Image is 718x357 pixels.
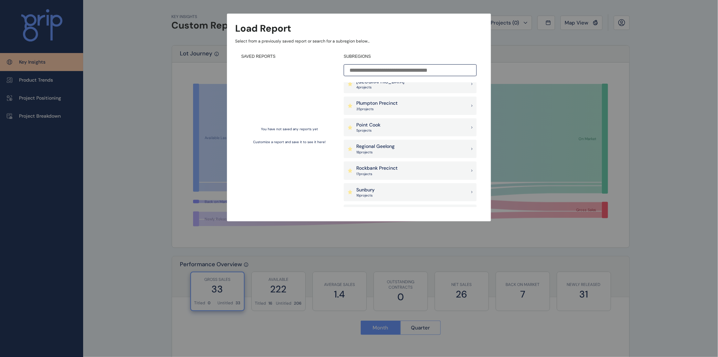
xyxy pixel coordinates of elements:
p: Sunbury [356,187,375,193]
h4: SAVED REPORTS [241,54,338,60]
p: Point Cook [356,122,380,129]
h4: SUBREGIONS [344,54,477,60]
p: 18 project s [356,150,395,155]
h3: Load Report [235,22,291,35]
p: 16 project s [356,193,375,198]
p: Select from a previously saved report or search for a subregion below... [235,38,483,44]
p: 5 project s [356,128,380,133]
p: You have not saved any reports yet [261,127,318,132]
p: Regional Geelong [356,143,395,150]
p: Rockbank Precinct [356,165,398,172]
p: Plumpton Precinct [356,100,398,107]
p: 35 project s [356,107,398,112]
p: 17 project s [356,172,398,176]
p: 4 project s [356,85,404,90]
p: Customize a report and save it to see it here! [253,140,326,144]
